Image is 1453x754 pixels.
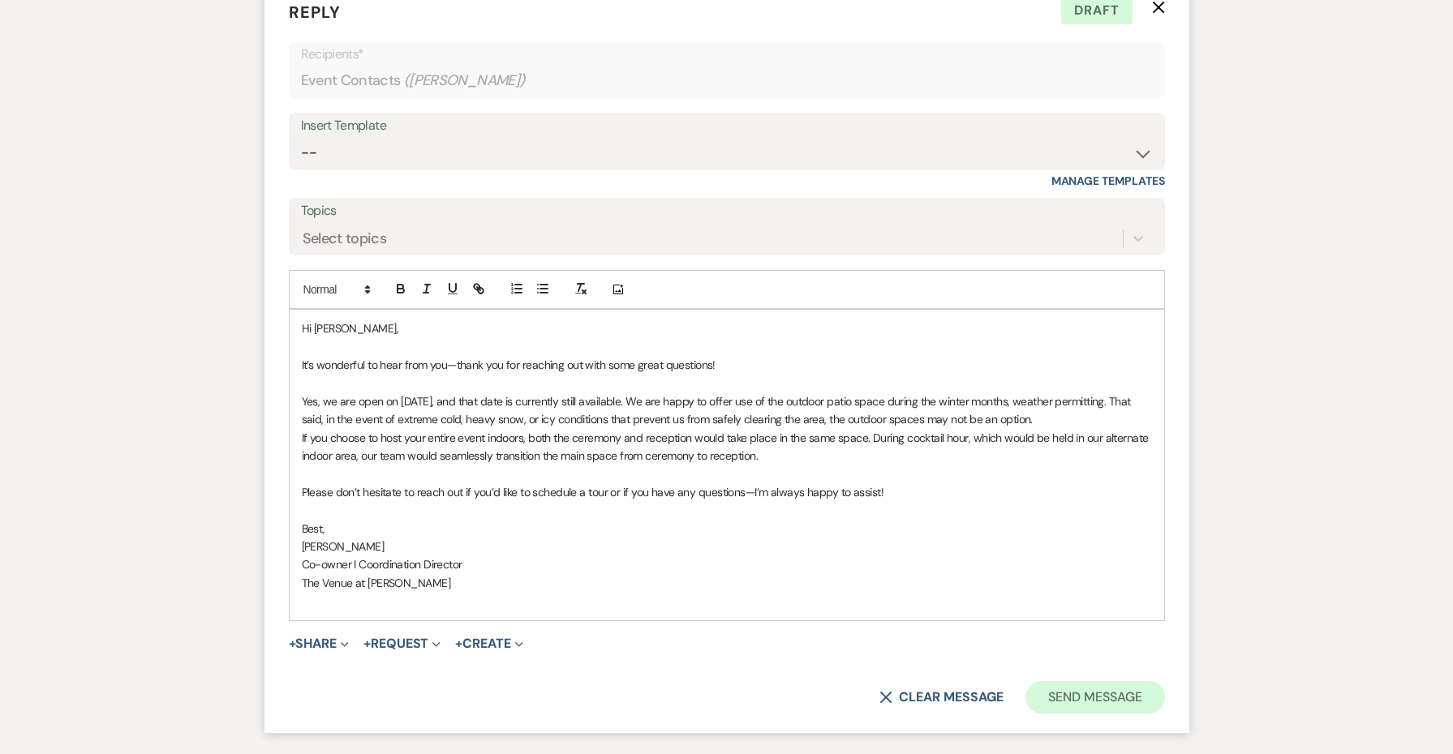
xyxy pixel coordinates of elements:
[289,2,341,23] span: Reply
[455,637,462,650] span: +
[302,576,450,590] span: The Venue at [PERSON_NAME]
[303,228,387,250] div: Select topics
[363,637,371,650] span: +
[302,557,462,572] span: Co-owner I Coordination Director
[302,429,1152,465] p: If you choose to host your entire event indoors, both the ceremony and reception would take place...
[302,521,325,536] span: Best,
[301,65,1153,96] div: Event Contacts
[301,114,1153,138] div: Insert Template
[455,637,522,650] button: Create
[302,356,1152,374] p: It’s wonderful to hear from you—thank you for reaching out with some great questions!
[289,637,350,650] button: Share
[1051,174,1165,188] a: Manage Templates
[302,539,385,554] span: [PERSON_NAME]
[301,199,1153,223] label: Topics
[879,691,1003,704] button: Clear message
[363,637,441,650] button: Request
[1025,681,1164,713] button: Send Message
[302,483,1152,501] p: Please don’t hesitate to reach out if you’d like to schedule a tour or if you have any questions—...
[289,637,296,650] span: +
[302,392,1152,429] p: Yes, we are open on [DATE], and that date is currently still available. We are happy to offer use...
[301,44,1153,65] p: Recipients*
[404,70,526,92] span: ( [PERSON_NAME] )
[302,319,1152,337] p: Hi [PERSON_NAME],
